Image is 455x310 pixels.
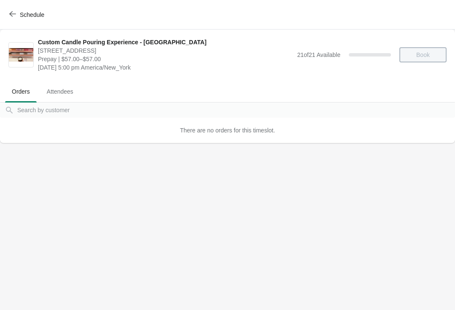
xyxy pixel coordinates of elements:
span: [DATE] 5:00 pm America/New_York [38,63,293,72]
img: Custom Candle Pouring Experience - Fort Lauderdale [9,48,33,62]
span: Orders [5,84,37,99]
span: 21 of 21 Available [297,51,340,58]
span: Attendees [40,84,80,99]
span: [STREET_ADDRESS] [38,46,293,55]
button: Schedule [4,7,51,22]
input: Search by customer [17,102,455,118]
span: Prepay | $57.00–$57.00 [38,55,293,63]
span: Custom Candle Pouring Experience - [GEOGRAPHIC_DATA] [38,38,293,46]
span: There are no orders for this timeslot. [180,127,275,134]
span: Schedule [20,11,44,18]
